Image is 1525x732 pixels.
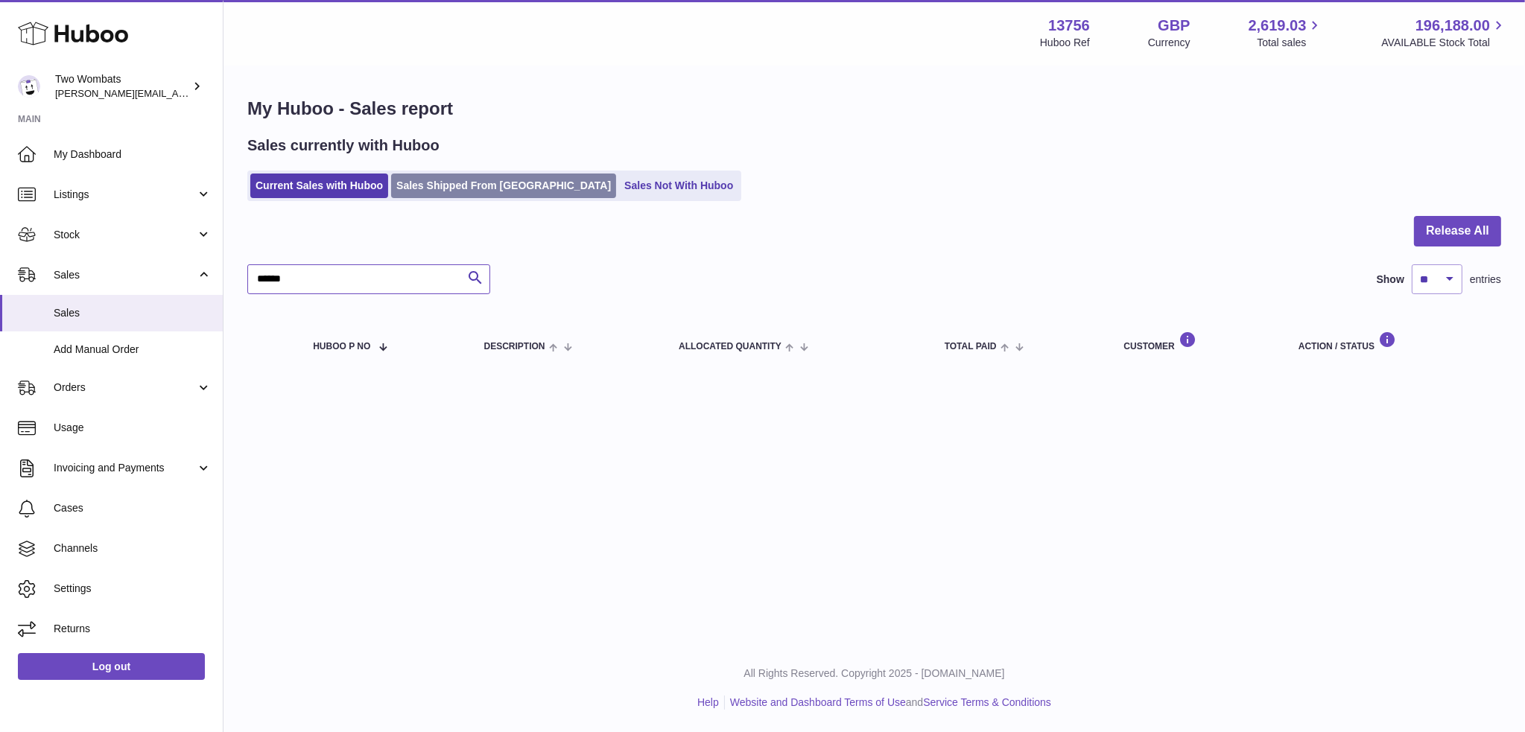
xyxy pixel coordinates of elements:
span: Total paid [945,342,997,351]
div: Customer [1123,331,1268,351]
h1: My Huboo - Sales report [247,97,1501,121]
span: Channels [54,541,212,556]
a: 2,619.03 Total sales [1249,16,1324,50]
button: Release All [1414,216,1501,246]
span: ALLOCATED Quantity [679,342,781,351]
a: Website and Dashboard Terms of Use [730,696,906,708]
span: Description [484,342,545,351]
span: [PERSON_NAME][EMAIL_ADDRESS][PERSON_NAME][DOMAIN_NAME] [55,87,378,99]
h2: Sales currently with Huboo [247,136,440,156]
div: Huboo Ref [1040,36,1090,50]
a: Sales Not With Huboo [619,174,738,198]
span: Stock [54,228,196,242]
span: 196,188.00 [1415,16,1490,36]
span: entries [1470,273,1501,287]
strong: 13756 [1048,16,1090,36]
span: My Dashboard [54,147,212,162]
div: Two Wombats [55,72,189,101]
a: 196,188.00 AVAILABLE Stock Total [1381,16,1507,50]
span: AVAILABLE Stock Total [1381,36,1507,50]
span: Invoicing and Payments [54,461,196,475]
span: 2,619.03 [1249,16,1307,36]
span: Settings [54,582,212,596]
a: Sales Shipped From [GEOGRAPHIC_DATA] [391,174,616,198]
div: Currency [1148,36,1190,50]
span: Usage [54,421,212,435]
span: Total sales [1257,36,1323,50]
a: Help [697,696,719,708]
span: Returns [54,622,212,636]
p: All Rights Reserved. Copyright 2025 - [DOMAIN_NAME] [235,666,1513,681]
a: Current Sales with Huboo [250,174,388,198]
label: Show [1377,273,1404,287]
span: Orders [54,381,196,395]
span: Sales [54,306,212,320]
span: Cases [54,501,212,515]
a: Log out [18,653,205,680]
li: and [725,696,1051,710]
span: Add Manual Order [54,343,212,357]
a: Service Terms & Conditions [923,696,1051,708]
img: adam.randall@twowombats.com [18,75,40,98]
strong: GBP [1158,16,1190,36]
div: Action / Status [1299,331,1486,351]
span: Listings [54,188,196,202]
span: Huboo P no [313,342,370,351]
span: Sales [54,268,196,282]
